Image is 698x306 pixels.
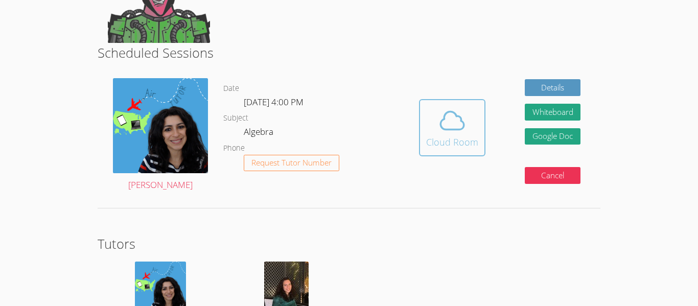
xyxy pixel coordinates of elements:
[223,82,239,95] dt: Date
[113,78,208,173] img: air%20tutor%20avatar.png
[223,112,248,125] dt: Subject
[244,155,339,172] button: Request Tutor Number
[426,135,478,149] div: Cloud Room
[244,96,304,108] span: [DATE] 4:00 PM
[251,159,332,167] span: Request Tutor Number
[98,43,600,62] h2: Scheduled Sessions
[98,234,600,253] h2: Tutors
[525,167,581,184] button: Cancel
[419,99,485,156] button: Cloud Room
[244,125,275,142] dd: Algebra
[525,79,581,96] a: Details
[525,128,581,145] a: Google Doc
[525,104,581,121] button: Whiteboard
[113,78,208,193] a: [PERSON_NAME]
[223,142,245,155] dt: Phone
